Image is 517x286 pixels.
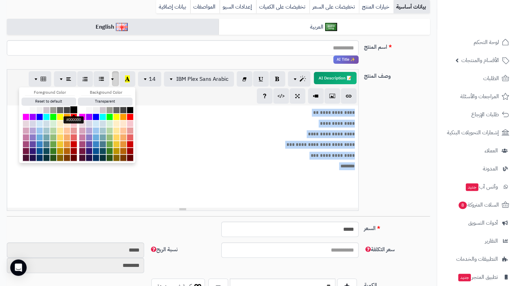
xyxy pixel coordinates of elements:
[485,236,498,246] span: التقارير
[150,245,178,254] span: نسبة الربح
[441,106,513,123] a: طلبات الإرجاع
[471,110,499,119] span: طلبات الإرجاع
[441,34,513,50] a: لوحة التحكم
[465,182,498,192] span: وآتس آب
[333,56,359,64] span: انقر لاستخدام رفيقك الذكي
[441,197,513,213] a: السلات المتروكة8
[25,90,75,96] div: Foreground Color
[361,69,433,80] label: وصف المنتج
[361,40,433,51] label: اسم المنتج
[483,164,498,174] span: المدونة
[474,37,499,47] span: لوحة التحكم
[441,251,513,267] a: التطبيقات والخدمات
[485,146,498,155] span: العملاء
[441,269,513,285] a: تطبيق المتجرجديد
[441,233,513,249] a: التقارير
[483,74,499,83] span: الطلبات
[138,72,161,87] button: 14
[219,19,430,35] a: العربية
[64,116,84,124] div: #000000
[456,254,498,264] span: التطبيقات والخدمات
[441,142,513,159] a: العملاء
[325,23,337,31] img: العربية
[164,72,234,87] button: IBM Plex Sans Arabic
[78,97,132,106] button: Transparent
[176,75,228,83] span: IBM Plex Sans Arabic
[314,72,357,84] button: 📝 AI Description
[459,201,467,209] span: 8
[149,75,156,83] span: 14
[466,183,478,191] span: جديد
[461,56,499,65] span: الأقسام والمنتجات
[10,259,27,276] div: Open Intercom Messenger
[458,200,499,210] span: السلات المتروكة
[458,272,498,282] span: تطبيق المتجر
[460,92,499,101] span: المراجعات والأسئلة
[116,23,128,31] img: English
[441,124,513,141] a: إشعارات التحويلات البنكية
[468,218,498,228] span: أدوات التسويق
[81,90,131,96] div: Background Color
[361,222,433,232] label: السعر
[471,17,511,32] img: logo-2.png
[441,215,513,231] a: أدوات التسويق
[441,161,513,177] a: المدونة
[364,245,395,254] span: سعر التكلفة
[7,19,219,35] a: English
[458,274,471,281] span: جديد
[441,179,513,195] a: وآتس آبجديد
[447,128,499,137] span: إشعارات التحويلات البنكية
[441,70,513,87] a: الطلبات
[441,88,513,105] a: المراجعات والأسئلة
[22,97,76,106] button: Reset to default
